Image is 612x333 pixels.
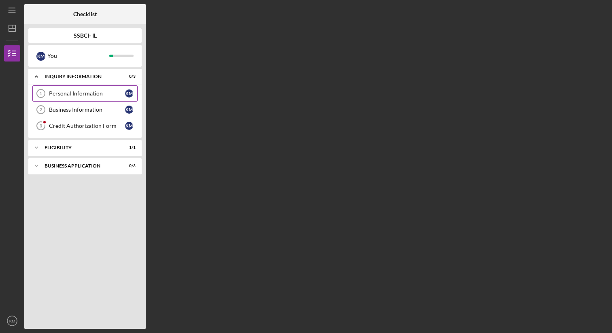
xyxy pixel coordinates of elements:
b: Checklist [73,11,97,17]
div: 0 / 3 [121,74,136,79]
div: Personal Information [49,90,125,97]
div: K M [125,122,133,130]
div: Business Application [45,163,115,168]
div: 0 / 3 [121,163,136,168]
div: You [47,49,109,63]
div: 1 / 1 [121,145,136,150]
div: K M [36,52,45,61]
div: Credit Authorization Form [49,123,125,129]
div: K M [125,106,133,114]
text: KM [9,319,15,323]
a: 2Business InformationKM [32,102,138,118]
a: 3Credit Authorization FormKM [32,118,138,134]
a: 1Personal InformationKM [32,85,138,102]
div: Inquiry Information [45,74,115,79]
tspan: 3 [40,123,42,128]
tspan: 1 [40,91,42,96]
div: Business Information [49,106,125,113]
b: SSBCI- IL [74,32,97,39]
div: K M [125,89,133,98]
button: KM [4,313,20,329]
div: Eligibility [45,145,115,150]
tspan: 2 [40,107,42,112]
